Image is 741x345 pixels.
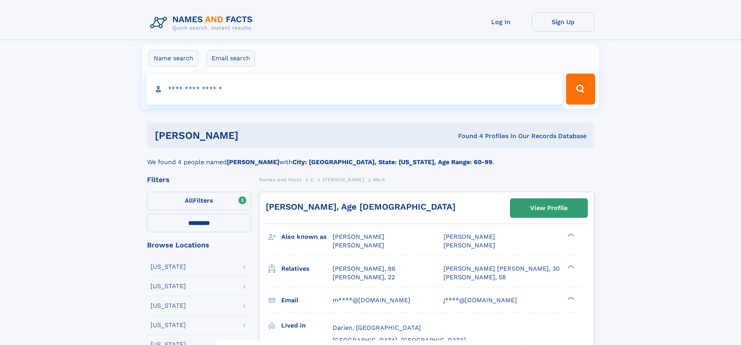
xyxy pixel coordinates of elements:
h3: Relatives [281,262,333,275]
a: View Profile [510,199,587,217]
h3: Lived in [281,319,333,332]
label: Email search [207,50,255,67]
a: C [310,175,314,184]
span: [GEOGRAPHIC_DATA], [GEOGRAPHIC_DATA] [333,336,466,344]
a: [PERSON_NAME], Age [DEMOGRAPHIC_DATA] [266,202,455,212]
h1: [PERSON_NAME] [155,131,349,140]
div: Found 4 Profiles In Our Records Database [348,132,587,140]
a: [PERSON_NAME] [322,175,364,184]
label: Name search [149,50,198,67]
a: Names and Facts [259,175,302,184]
span: [PERSON_NAME] [322,177,364,182]
span: [PERSON_NAME] [443,242,495,249]
span: [PERSON_NAME] [443,233,495,240]
b: [PERSON_NAME] [227,158,279,166]
span: All [185,197,193,204]
input: search input [146,74,563,105]
div: Filters [147,176,251,183]
div: [US_STATE] [151,283,186,289]
div: [US_STATE] [151,264,186,270]
div: Browse Locations [147,242,251,249]
a: Log In [470,12,532,32]
span: Darien, [GEOGRAPHIC_DATA] [333,324,421,331]
label: Filters [147,192,251,210]
span: Mark [373,177,385,182]
h3: Email [281,294,333,307]
b: City: [GEOGRAPHIC_DATA], State: [US_STATE], Age Range: 60-99 [293,158,492,166]
div: ❯ [566,264,575,269]
span: C [310,177,314,182]
img: Logo Names and Facts [147,12,259,33]
div: [US_STATE] [151,322,186,328]
div: ❯ [566,296,575,301]
span: [PERSON_NAME] [333,233,384,240]
div: [US_STATE] [151,303,186,309]
a: [PERSON_NAME], 58 [443,273,506,282]
div: We found 4 people named with . [147,148,594,167]
a: Sign Up [532,12,594,32]
a: [PERSON_NAME], 86 [333,264,396,273]
span: [PERSON_NAME] [333,242,384,249]
div: ❯ [566,233,575,238]
button: Search Button [566,74,595,105]
h3: Also known as [281,230,333,243]
a: [PERSON_NAME] [PERSON_NAME], 30 [443,264,560,273]
a: [PERSON_NAME], 22 [333,273,395,282]
div: View Profile [530,199,568,217]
